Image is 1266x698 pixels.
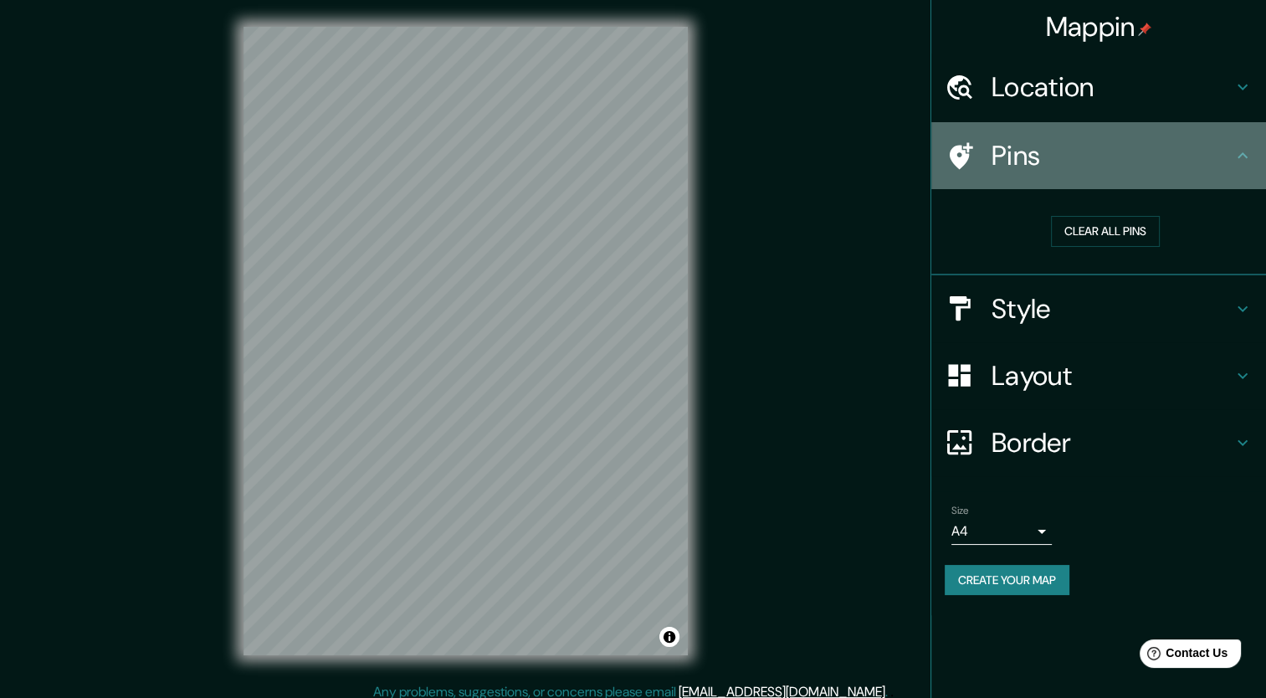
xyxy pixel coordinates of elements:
[931,54,1266,121] div: Location
[992,359,1233,393] h4: Layout
[945,565,1069,596] button: Create your map
[931,122,1266,189] div: Pins
[992,426,1233,459] h4: Border
[931,409,1266,476] div: Border
[1117,633,1248,680] iframe: Help widget launcher
[992,292,1233,326] h4: Style
[243,27,688,655] canvas: Map
[992,70,1233,104] h4: Location
[951,503,969,517] label: Size
[931,342,1266,409] div: Layout
[931,275,1266,342] div: Style
[1046,10,1152,44] h4: Mappin
[1051,216,1160,247] button: Clear all pins
[1138,23,1151,36] img: pin-icon.png
[951,518,1052,545] div: A4
[659,627,679,647] button: Toggle attribution
[992,139,1233,172] h4: Pins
